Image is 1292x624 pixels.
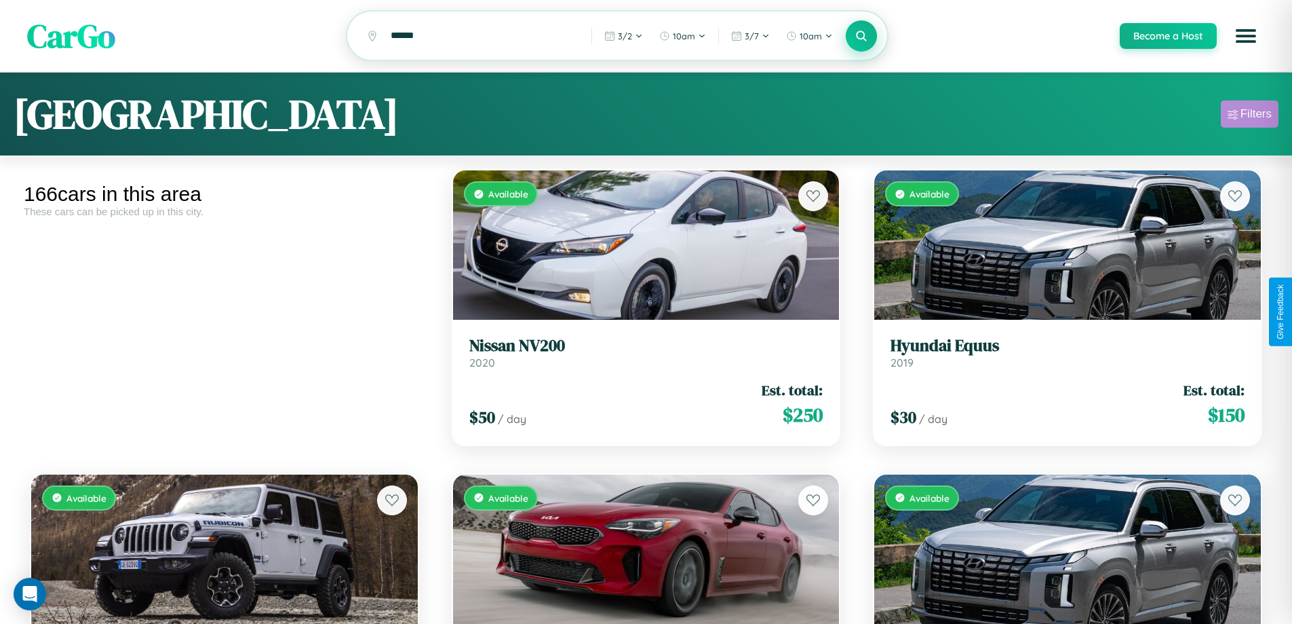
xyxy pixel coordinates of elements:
[1120,23,1217,49] button: Become a Host
[469,356,495,369] span: 2020
[488,188,528,200] span: Available
[779,25,840,47] button: 10am
[652,25,713,47] button: 10am
[66,492,106,504] span: Available
[909,492,950,504] span: Available
[1276,285,1285,339] div: Give Feedback
[919,412,947,426] span: / day
[783,401,823,428] span: $ 250
[1240,107,1272,121] div: Filters
[618,31,632,41] span: 3 / 2
[890,406,916,428] span: $ 30
[724,25,777,47] button: 3/7
[14,86,399,142] h1: [GEOGRAPHIC_DATA]
[890,336,1245,356] h3: Hyundai Equus
[27,14,115,58] span: CarGo
[745,31,759,41] span: 3 / 7
[1183,380,1245,400] span: Est. total:
[24,183,425,206] div: 166 cars in this area
[24,206,425,217] div: These cars can be picked up in this city.
[1221,100,1278,128] button: Filters
[909,188,950,200] span: Available
[800,31,822,41] span: 10am
[1208,401,1245,428] span: $ 150
[762,380,823,400] span: Est. total:
[469,406,495,428] span: $ 50
[14,578,46,610] div: Open Intercom Messenger
[469,336,823,356] h3: Nissan NV200
[1227,17,1265,55] button: Open menu
[598,25,650,47] button: 3/2
[488,492,528,504] span: Available
[890,336,1245,369] a: Hyundai Equus2019
[469,336,823,369] a: Nissan NV2002020
[673,31,695,41] span: 10am
[890,356,914,369] span: 2019
[498,412,526,426] span: / day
